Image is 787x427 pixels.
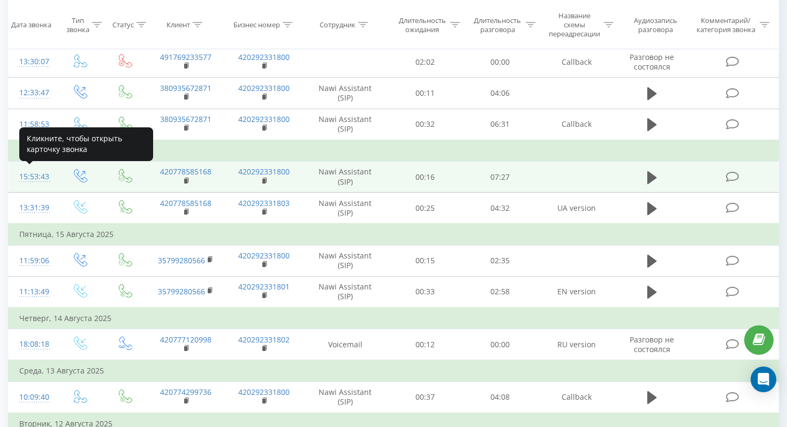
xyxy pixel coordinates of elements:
[303,78,387,109] td: Nawi Assistant (SIP)
[463,193,538,224] td: 04:32
[630,52,674,72] span: Разговор не состоялся
[538,329,616,361] td: RU version
[238,114,290,124] a: 420292331800
[9,224,779,245] td: Пятница, 15 Августа 2025
[19,127,153,161] div: Кликните, чтобы открыть карточку звонка
[303,109,387,140] td: Nawi Assistant (SIP)
[19,166,46,187] div: 15:53:43
[303,245,387,276] td: Nawi Assistant (SIP)
[19,197,46,218] div: 13:31:39
[238,281,290,292] a: 420292331801
[66,16,89,34] div: Тип звонка
[626,16,686,34] div: Аудиозапись разговора
[397,16,448,34] div: Длительность ожидания
[463,245,538,276] td: 02:35
[694,16,757,34] div: Комментарий/категория звонка
[303,329,387,361] td: Voicemail
[238,166,290,177] a: 420292331800
[463,78,538,109] td: 04:06
[387,193,462,224] td: 00:25
[463,329,538,361] td: 00:00
[751,367,776,392] div: Open Intercom Messenger
[19,250,46,271] div: 11:59:06
[538,47,616,78] td: Callback
[160,83,211,93] a: 380935672871
[158,255,205,265] a: 35799280566
[387,47,462,78] td: 02:02
[463,47,538,78] td: 00:00
[19,82,46,103] div: 12:33:47
[303,193,387,224] td: Nawi Assistant (SIP)
[158,286,205,296] a: 35799280566
[387,162,462,193] td: 00:16
[160,166,211,177] a: 420778585168
[160,52,211,62] a: 491769233577
[538,109,616,140] td: Callback
[538,276,616,308] td: EN version
[548,11,601,39] div: Название схемы переадресации
[538,382,616,413] td: Callback
[19,114,46,135] div: 11:58:53
[112,20,134,29] div: Статус
[387,245,462,276] td: 00:15
[630,334,674,354] span: Разговор не состоялся
[160,334,211,345] a: 420777120998
[463,382,538,413] td: 04:08
[160,198,211,208] a: 420778585168
[238,334,290,345] a: 420292331802
[387,276,462,308] td: 00:33
[167,20,190,29] div: Клиент
[238,250,290,261] a: 420292331800
[463,276,538,308] td: 02:58
[303,162,387,193] td: Nawi Assistant (SIP)
[233,20,280,29] div: Бизнес номер
[387,78,462,109] td: 00:11
[387,109,462,140] td: 00:32
[538,193,616,224] td: UA version
[238,387,290,397] a: 420292331800
[303,276,387,308] td: Nawi Assistant (SIP)
[320,20,355,29] div: Сотрудник
[303,382,387,413] td: Nawi Assistant (SIP)
[9,360,779,382] td: Среда, 13 Августа 2025
[19,51,46,72] div: 13:30:07
[238,83,290,93] a: 420292331800
[387,382,462,413] td: 00:37
[463,109,538,140] td: 06:31
[9,308,779,329] td: Четверг, 14 Августа 2025
[472,16,523,34] div: Длительность разговора
[19,334,46,355] div: 18:08:18
[463,162,538,193] td: 07:27
[19,281,46,302] div: 11:13:49
[387,329,462,361] td: 00:12
[19,387,46,408] div: 10:09:40
[11,20,51,29] div: Дата звонка
[238,52,290,62] a: 420292331800
[160,387,211,397] a: 420774299736
[238,198,290,208] a: 420292331803
[9,140,779,162] td: Вчера
[160,114,211,124] a: 380935672871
